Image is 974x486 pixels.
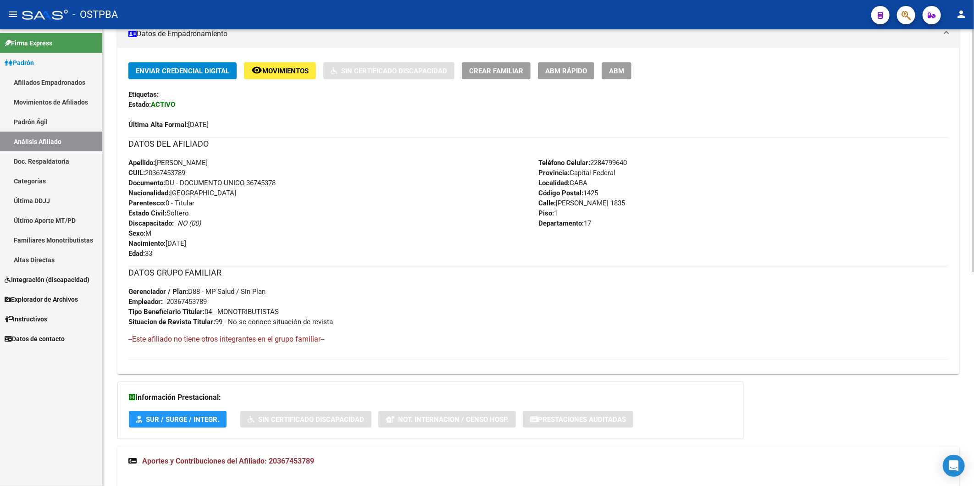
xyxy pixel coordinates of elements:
div: 20367453789 [166,297,207,307]
h3: DATOS DEL AFILIADO [128,138,948,150]
h3: Información Prestacional: [129,391,732,404]
button: Crear Familiar [462,62,531,79]
span: 1425 [538,189,598,197]
span: Instructivos [5,314,47,324]
button: Sin Certificado Discapacidad [323,62,454,79]
span: CABA [538,179,587,187]
span: 99 - No se conoce situación de revista [128,318,333,326]
mat-expansion-panel-header: Aportes y Contribuciones del Afiliado: 20367453789 [117,447,959,476]
strong: Departamento: [538,219,584,227]
span: Sin Certificado Discapacidad [258,415,364,424]
span: Datos de contacto [5,334,65,344]
span: 04 - MONOTRIBUTISTAS [128,308,279,316]
mat-icon: menu [7,9,18,20]
span: SUR / SURGE / INTEGR. [146,415,219,424]
strong: Situacion de Revista Titular: [128,318,215,326]
span: DU - DOCUMENTO UNICO 36745378 [128,179,276,187]
span: 1 [538,209,558,217]
span: Padrón [5,58,34,68]
button: ABM Rápido [538,62,594,79]
strong: Nacimiento: [128,239,166,248]
strong: Código Postal: [538,189,583,197]
button: Sin Certificado Discapacidad [240,411,371,428]
strong: Discapacitado: [128,219,174,227]
strong: CUIL: [128,169,145,177]
strong: Nacionalidad: [128,189,170,197]
strong: Estado Civil: [128,209,166,217]
i: NO (00) [177,219,201,227]
span: 2284799640 [538,159,627,167]
span: Enviar Credencial Digital [136,67,229,75]
span: Integración (discapacidad) [5,275,89,285]
strong: Piso: [538,209,554,217]
strong: Tipo Beneficiario Titular: [128,308,205,316]
span: [GEOGRAPHIC_DATA] [128,189,236,197]
span: ABM [609,67,624,75]
strong: Gerenciador / Plan: [128,287,188,296]
strong: Documento: [128,179,165,187]
span: Prestaciones Auditadas [538,415,626,424]
div: Open Intercom Messenger [943,455,965,477]
mat-icon: person [956,9,967,20]
strong: Apellido: [128,159,155,167]
button: ABM [602,62,631,79]
span: 33 [128,249,152,258]
span: Capital Federal [538,169,615,177]
span: Aportes y Contribuciones del Afiliado: 20367453789 [142,457,314,465]
strong: Parentesco: [128,199,166,207]
div: Datos de Empadronamiento [117,48,959,374]
span: 20367453789 [128,169,185,177]
mat-expansion-panel-header: Datos de Empadronamiento [117,20,959,48]
span: 17 [538,219,591,227]
strong: Calle: [538,199,556,207]
span: Not. Internacion / Censo Hosp. [398,415,509,424]
strong: Etiquetas: [128,90,159,99]
span: M [128,229,151,237]
button: Movimientos [244,62,316,79]
span: Firma Express [5,38,52,48]
strong: Localidad: [538,179,570,187]
h4: --Este afiliado no tiene otros integrantes en el grupo familiar-- [128,334,948,344]
span: D88 - MP Salud / Sin Plan [128,287,266,296]
span: Sin Certificado Discapacidad [341,67,447,75]
span: 0 - Titular [128,199,194,207]
strong: ACTIVO [151,100,175,109]
span: - OSTPBA [72,5,118,25]
button: Prestaciones Auditadas [523,411,633,428]
strong: Edad: [128,249,145,258]
button: Enviar Credencial Digital [128,62,237,79]
mat-icon: remove_red_eye [251,65,262,76]
span: Soltero [128,209,189,217]
span: ABM Rápido [545,67,587,75]
strong: Teléfono Celular: [538,159,590,167]
button: SUR / SURGE / INTEGR. [129,411,227,428]
strong: Empleador: [128,298,163,306]
span: [PERSON_NAME] [128,159,208,167]
span: Explorador de Archivos [5,294,78,304]
h3: DATOS GRUPO FAMILIAR [128,266,948,279]
span: [PERSON_NAME] 1835 [538,199,625,207]
span: Movimientos [262,67,309,75]
strong: Última Alta Formal: [128,121,188,129]
strong: Provincia: [538,169,570,177]
button: Not. Internacion / Censo Hosp. [378,411,516,428]
strong: Estado: [128,100,151,109]
span: [DATE] [128,239,186,248]
span: Crear Familiar [469,67,523,75]
strong: Sexo: [128,229,145,237]
span: [DATE] [128,121,209,129]
mat-panel-title: Datos de Empadronamiento [128,29,937,39]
